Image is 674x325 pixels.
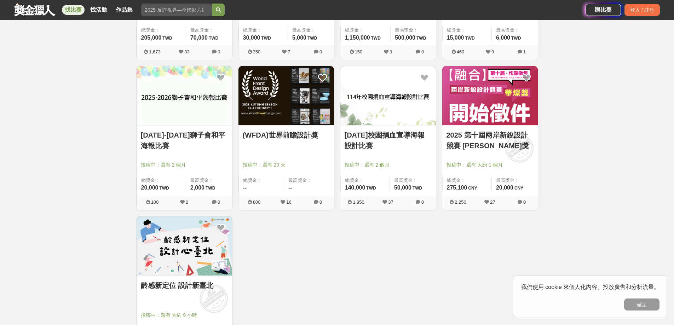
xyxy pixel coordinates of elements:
[496,177,534,184] span: 最高獎金：
[390,49,392,54] span: 3
[238,66,334,126] a: Cover Image
[113,5,136,15] a: 作品集
[292,27,330,34] span: 最高獎金：
[190,185,204,191] span: 2,000
[521,284,659,290] span: 我們使用 cookie 來個人化內容、投放廣告和分析流量。
[141,27,182,34] span: 總獎金：
[253,49,261,54] span: 350
[141,4,212,16] input: 2025 反詐視界—全國影片競賽
[371,36,381,41] span: TWD
[261,36,271,41] span: TWD
[345,185,365,191] span: 140,000
[413,186,422,191] span: TWD
[340,66,436,125] img: Cover Image
[288,177,330,184] span: 最高獎金：
[496,27,534,34] span: 最高獎金：
[421,199,424,205] span: 0
[523,49,526,54] span: 1
[442,66,538,125] img: Cover Image
[340,66,436,126] a: Cover Image
[218,49,220,54] span: 0
[141,280,228,291] a: 齡感新定位 設計新臺北
[292,35,306,41] span: 5,000
[238,66,334,125] img: Cover Image
[141,130,228,151] a: [DATE]-[DATE]獅子會和平海報比賽
[447,177,487,184] span: 總獎金：
[421,49,424,54] span: 0
[62,5,85,15] a: 找比賽
[243,177,280,184] span: 總獎金：
[319,199,322,205] span: 0
[455,199,466,205] span: 2,250
[465,36,474,41] span: TWD
[288,185,292,191] span: --
[447,185,467,191] span: 275,100
[243,161,330,169] span: 投稿中：還有 20 天
[447,27,487,34] span: 總獎金：
[141,161,228,169] span: 投稿中：還有 2 個月
[394,177,432,184] span: 最高獎金：
[447,161,534,169] span: 投稿中：還有 大約 1 個月
[286,199,291,205] span: 16
[184,49,189,54] span: 33
[218,199,220,205] span: 0
[394,185,411,191] span: 50,000
[514,186,523,191] span: CNY
[490,199,495,205] span: 27
[345,177,385,184] span: 總獎金：
[624,4,660,16] div: 登入 / 註冊
[586,4,621,16] a: 辦比賽
[353,199,364,205] span: 1,850
[87,5,110,15] a: 找活動
[523,199,526,205] span: 0
[243,35,260,41] span: 30,000
[141,312,228,319] span: 投稿中：還有 大約 9 小時
[491,49,494,54] span: 9
[345,35,370,41] span: 1,150,000
[307,36,317,41] span: TWD
[468,186,477,191] span: CNY
[355,49,363,54] span: 150
[416,36,426,41] span: TWD
[366,186,376,191] span: TWD
[190,35,208,41] span: 70,000
[496,35,510,41] span: 6,000
[457,49,465,54] span: 460
[243,185,247,191] span: --
[190,177,228,184] span: 最高獎金：
[141,185,159,191] span: 20,000
[253,199,261,205] span: 800
[624,298,659,311] button: 確定
[496,185,513,191] span: 20,000
[159,186,169,191] span: TWD
[345,161,432,169] span: 投稿中：還有 2 個月
[511,36,521,41] span: TWD
[190,27,228,34] span: 最高獎金：
[209,36,218,41] span: TWD
[162,36,172,41] span: TWD
[141,35,162,41] span: 205,000
[243,27,283,34] span: 總獎金：
[395,27,431,34] span: 最高獎金：
[319,49,322,54] span: 0
[288,49,290,54] span: 7
[206,186,215,191] span: TWD
[345,27,386,34] span: 總獎金：
[137,66,232,125] img: Cover Image
[137,66,232,126] a: Cover Image
[447,35,464,41] span: 15,000
[137,216,232,275] img: Cover Image
[243,130,330,140] a: (WFDA)世界前瞻設計獎
[151,199,159,205] span: 100
[149,49,161,54] span: 1,673
[395,35,415,41] span: 500,000
[141,177,182,184] span: 總獎金：
[442,66,538,126] a: Cover Image
[447,130,534,151] a: 2025 第十屆兩岸新銳設計競賽 [PERSON_NAME]獎
[345,130,432,151] a: [DATE]校園捐血宣導海報設計比賽
[388,199,393,205] span: 37
[186,199,188,205] span: 2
